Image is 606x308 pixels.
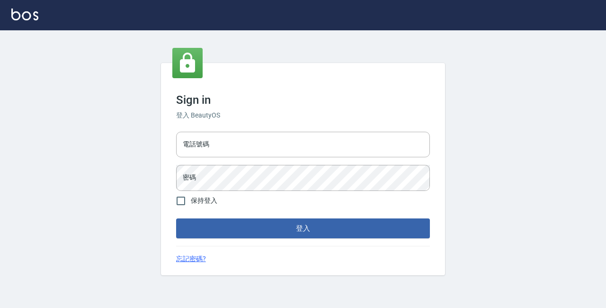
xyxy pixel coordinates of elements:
[176,93,430,107] h3: Sign in
[176,110,430,120] h6: 登入 BeautyOS
[11,9,38,20] img: Logo
[191,196,217,206] span: 保持登入
[176,218,430,238] button: 登入
[176,254,206,264] a: 忘記密碼?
